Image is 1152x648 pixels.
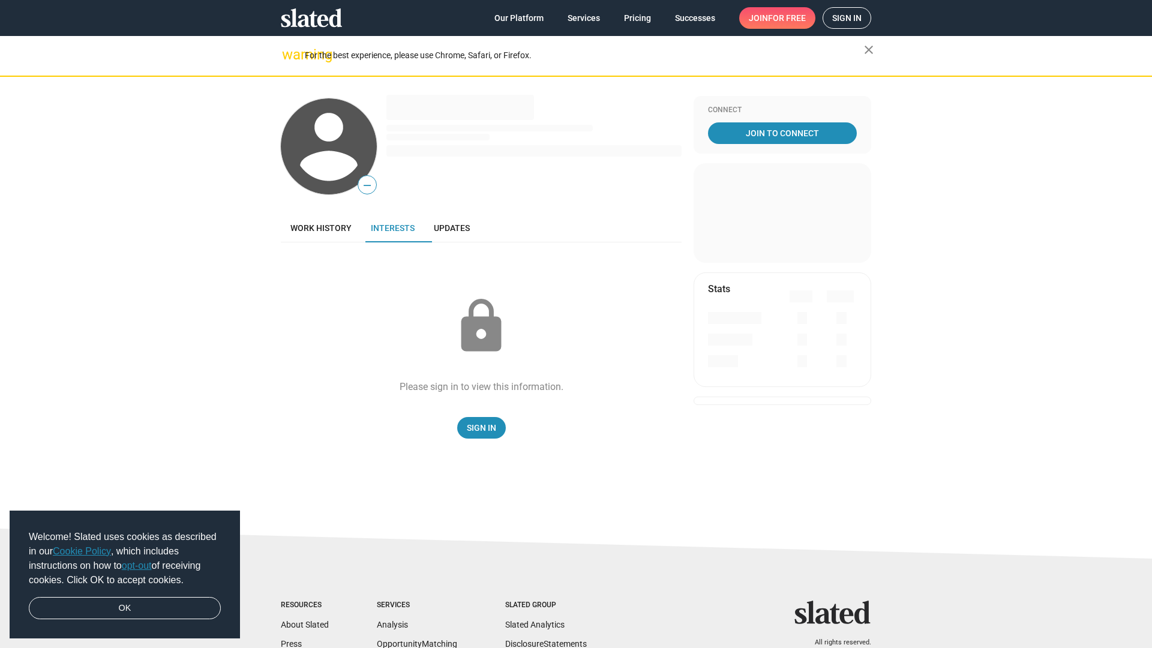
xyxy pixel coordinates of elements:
div: Services [377,601,457,610]
a: opt-out [122,560,152,571]
a: Interests [361,214,424,242]
a: Updates [424,214,479,242]
mat-icon: lock [451,296,511,356]
span: Sign In [467,417,496,439]
span: Work history [290,223,352,233]
a: Successes [665,7,725,29]
a: dismiss cookie message [29,597,221,620]
span: Our Platform [494,7,544,29]
span: Join To Connect [710,122,854,144]
a: Slated Analytics [505,620,565,629]
span: Interests [371,223,415,233]
a: Services [558,7,610,29]
span: Successes [675,7,715,29]
a: About Slated [281,620,329,629]
span: Sign in [832,8,862,28]
a: Sign in [823,7,871,29]
div: Resources [281,601,329,610]
mat-icon: warning [282,47,296,62]
div: Please sign in to view this information. [400,380,563,393]
div: Connect [708,106,857,115]
a: Join To Connect [708,122,857,144]
span: Join [749,7,806,29]
span: — [358,178,376,193]
div: For the best experience, please use Chrome, Safari, or Firefox. [305,47,864,64]
div: Slated Group [505,601,587,610]
span: for free [768,7,806,29]
span: Pricing [624,7,651,29]
a: Sign In [457,417,506,439]
span: Services [568,7,600,29]
a: Cookie Policy [53,546,111,556]
a: Work history [281,214,361,242]
span: Welcome! Slated uses cookies as described in our , which includes instructions on how to of recei... [29,530,221,587]
a: Our Platform [485,7,553,29]
a: Pricing [614,7,661,29]
span: Updates [434,223,470,233]
mat-icon: close [862,43,876,57]
div: cookieconsent [10,511,240,639]
a: Joinfor free [739,7,815,29]
mat-card-title: Stats [708,283,730,295]
a: Analysis [377,620,408,629]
